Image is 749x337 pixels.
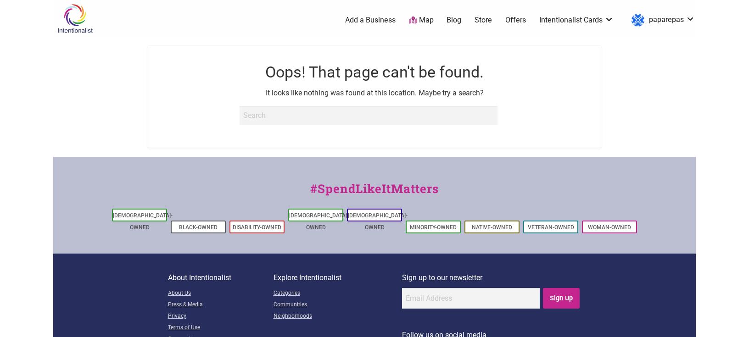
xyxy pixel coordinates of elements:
p: Sign up to our newsletter [402,272,581,284]
input: Search [240,106,497,124]
a: Disability-Owned [233,224,281,231]
a: Map [409,15,434,26]
p: About Intentionalist [168,272,274,284]
a: Veteran-Owned [528,224,574,231]
a: Native-Owned [472,224,512,231]
a: Communities [274,299,402,311]
a: [DEMOGRAPHIC_DATA]-Owned [113,212,173,231]
a: Offers [505,15,526,25]
p: It looks like nothing was found at this location. Maybe try a search? [172,87,577,99]
a: Privacy [168,311,274,322]
a: paparepas [627,12,695,28]
a: Categories [274,288,402,299]
div: #SpendLikeItMatters [53,180,696,207]
input: Email Address [402,288,540,309]
a: Press & Media [168,299,274,311]
a: Intentionalist Cards [539,15,614,25]
a: Add a Business [345,15,396,25]
a: Blog [447,15,461,25]
h1: Oops! That page can't be found. [172,61,577,83]
a: Minority-Owned [410,224,457,231]
a: Woman-Owned [588,224,631,231]
a: [DEMOGRAPHIC_DATA]-Owned [348,212,408,231]
a: [DEMOGRAPHIC_DATA]-Owned [289,212,349,231]
p: Explore Intentionalist [274,272,402,284]
a: Terms of Use [168,322,274,334]
a: Neighborhoods [274,311,402,322]
a: Black-Owned [179,224,218,231]
a: Store [475,15,492,25]
img: Intentionalist [53,4,97,33]
input: Sign Up [543,288,580,309]
a: About Us [168,288,274,299]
